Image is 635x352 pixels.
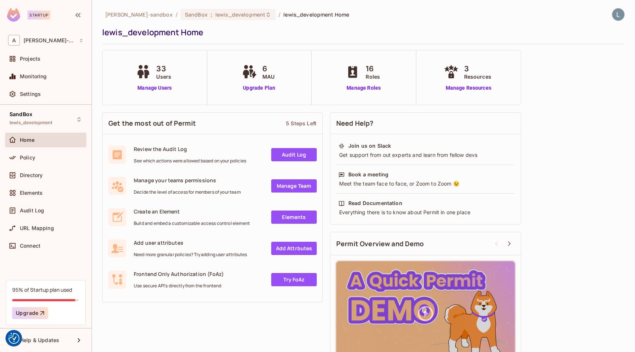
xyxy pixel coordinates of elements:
[156,63,171,74] span: 33
[338,180,513,187] div: Meet the team face to face, or Zoom to Zoom 😉
[271,273,317,286] a: Try FoAz
[134,220,250,226] span: Build and embed a customizable access control element
[134,252,247,258] span: Need more granular policies? Try adding user attributes
[20,172,43,178] span: Directory
[348,200,402,207] div: Read Documentation
[28,11,50,19] div: Startup
[464,73,491,80] span: Resources
[108,119,196,128] span: Get the most out of Permit
[348,142,391,150] div: Join us on Slack
[185,11,208,18] span: SandBox
[134,208,250,215] span: Create an Element
[286,120,316,127] div: 5 Steps Left
[271,148,317,161] a: Audit Log
[271,211,317,224] a: Elements
[134,146,246,152] span: Review the Audit Log
[262,73,275,80] span: MAU
[12,286,72,293] div: 95% of Startup plan used
[20,137,35,143] span: Home
[262,63,275,74] span: 6
[134,189,241,195] span: Decide the level of access for members of your team
[156,73,171,80] span: Users
[20,225,54,231] span: URL Mapping
[279,11,280,18] li: /
[20,243,40,249] span: Connect
[7,8,20,22] img: SReyMgAAAABJRU5ErkJggg==
[271,242,317,255] a: Add Attrbutes
[8,35,20,46] span: A
[105,11,173,18] span: the active workspace
[12,307,48,319] button: Upgrade
[20,91,41,97] span: Settings
[24,37,75,43] span: Workspace: alex-trustflight-sandbox
[20,190,43,196] span: Elements
[134,239,247,246] span: Add user attributes
[20,337,59,343] span: Help & Updates
[283,11,349,18] span: lewis_development Home
[338,209,513,216] div: Everything there is to know about Permit in one place
[215,11,265,18] span: lewis_development
[8,333,19,344] button: Consent Preferences
[10,120,53,126] span: lewis_development
[134,283,224,289] span: Use secure API's directly from the frontend
[240,84,278,92] a: Upgrade Plan
[20,73,47,79] span: Monitoring
[176,11,177,18] li: /
[210,12,213,18] span: :
[366,63,380,74] span: 16
[102,27,621,38] div: lewis_development Home
[134,177,241,184] span: Manage your teams permissions
[20,155,35,161] span: Policy
[134,84,175,92] a: Manage Users
[271,179,317,193] a: Manage Team
[464,63,491,74] span: 3
[344,84,384,92] a: Manage Roles
[10,111,32,117] span: SandBox
[612,8,624,21] img: Lewis Youl
[134,270,224,277] span: Frontend Only Authorization (FoAz)
[336,119,374,128] span: Need Help?
[20,208,44,213] span: Audit Log
[8,333,19,344] img: Revisit consent button
[134,158,246,164] span: See which actions were allowed based on your policies
[336,239,424,248] span: Permit Overview and Demo
[442,84,495,92] a: Manage Resources
[338,151,513,159] div: Get support from out experts and learn from fellow devs
[348,171,388,178] div: Book a meeting
[366,73,380,80] span: Roles
[20,56,40,62] span: Projects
